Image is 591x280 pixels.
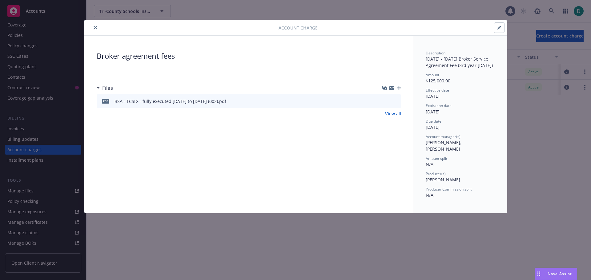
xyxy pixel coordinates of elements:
[92,24,99,31] button: close
[385,110,401,117] a: View all
[426,119,441,124] span: Due date
[115,98,226,105] div: BSA - TCSIG - fully executed [DATE] to [DATE] (002).pdf
[426,93,440,99] span: [DATE]
[426,109,440,115] span: [DATE]
[535,268,543,280] div: Drag to move
[383,98,388,105] button: download file
[426,124,440,130] span: [DATE]
[426,171,446,176] span: Producer(s)
[102,84,113,92] h3: Files
[426,72,439,77] span: Amount
[426,192,433,198] span: N/A
[426,134,460,139] span: Account manager(s)
[426,50,445,56] span: Description
[426,140,463,152] span: [PERSON_NAME], [PERSON_NAME]
[426,88,449,93] span: Effective date
[426,187,472,192] span: Producer Commission split
[102,99,109,103] span: pdf
[548,271,572,276] span: Nova Assist
[426,177,460,183] span: [PERSON_NAME]
[97,84,113,92] div: Files
[535,268,577,280] button: Nova Assist
[426,56,493,68] span: [DATE] - [DATE] Broker Service Agreement Fee (3rd year [DATE])
[97,50,401,61] span: Broker agreement fees
[426,103,452,108] span: Expiration date
[279,25,318,31] span: Account Charge
[426,156,447,161] span: Amount split
[426,78,450,84] span: $125,000.00
[393,98,399,105] button: preview file
[426,161,433,167] span: N/A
